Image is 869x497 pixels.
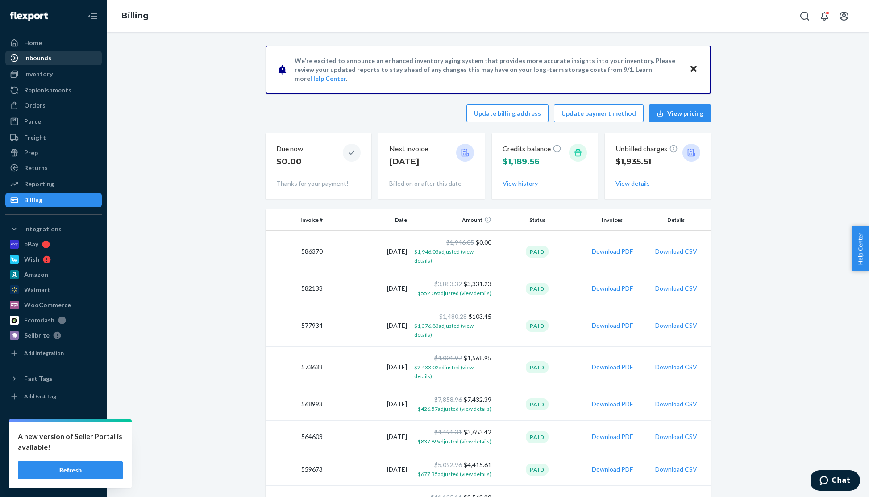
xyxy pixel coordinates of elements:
td: 564603 [266,421,327,453]
div: Add Fast Tag [24,393,56,400]
div: Inbounds [24,54,51,63]
div: Wish [24,255,39,264]
td: [DATE] [326,347,411,388]
a: Parcel [5,114,102,129]
div: Fast Tags [24,374,53,383]
td: $7,432.39 [411,388,495,421]
td: 577934 [266,305,327,347]
div: Prep [24,148,38,157]
div: Amazon [24,270,48,279]
a: Prep [5,146,102,160]
span: $837.89 adjusted (view details) [418,438,491,445]
button: Close [688,63,699,76]
button: Download CSV [655,465,697,474]
p: Billed on or after this date [389,179,474,188]
button: Update billing address [466,104,549,122]
div: Billing [24,196,42,205]
div: eBay [24,240,38,249]
p: Thanks for your payment! [276,179,361,188]
div: Walmart [24,285,50,294]
button: View pricing [649,104,711,122]
a: Inbounds [5,51,102,65]
a: Amazon [5,267,102,282]
td: [DATE] [326,305,411,347]
span: $426.57 adjusted (view details) [418,405,491,412]
p: Next invoice [389,144,428,154]
div: Paid [526,283,549,295]
a: Walmart [5,283,102,297]
p: $0.00 [276,156,303,167]
button: Talk to Support [5,442,102,456]
span: $1,480.28 [439,313,467,320]
p: Credits balance [503,144,561,154]
button: Download PDF [592,363,633,372]
span: $5,092.96 [434,461,462,468]
button: $2,433.02adjusted (view details) [414,363,491,380]
button: $552.09adjusted (view details) [418,288,491,297]
div: Replenishments [24,86,71,95]
button: Download CSV [655,247,697,256]
button: Download CSV [655,284,697,293]
td: 586370 [266,231,327,272]
span: $7,858.96 [434,396,462,403]
span: $1,376.83 adjusted (view details) [414,322,474,338]
a: Add Fast Tag [5,389,102,404]
div: Freight [24,133,46,142]
span: $4,001.97 [434,354,462,362]
a: Billing [121,11,149,21]
div: Home [24,38,42,47]
button: View history [503,179,538,188]
div: Paid [526,398,549,410]
td: 559673 [266,453,327,486]
a: Add Integration [5,346,102,360]
td: 582138 [266,272,327,305]
a: Home [5,36,102,50]
a: Billing [5,193,102,207]
td: [DATE] [326,272,411,305]
p: A new version of Seller Portal is available! [18,431,123,452]
span: $552.09 adjusted (view details) [418,290,491,297]
th: Details [645,209,711,231]
th: Status [495,209,579,231]
img: Flexport logo [10,12,48,21]
button: Give Feedback [5,472,102,486]
td: $1,568.95 [411,347,495,388]
div: Orders [24,101,46,110]
th: Invoice # [266,209,327,231]
button: Download PDF [592,321,633,330]
span: $677.35 adjusted (view details) [418,471,491,477]
a: Help Center [5,457,102,471]
div: Integrations [24,225,62,234]
span: $2,433.02 adjusted (view details) [414,364,474,380]
div: Sellbrite [24,331,50,340]
a: Freight [5,130,102,145]
th: Amount [411,209,495,231]
button: $1,376.83adjusted (view details) [414,321,491,339]
span: Help Center [852,226,869,271]
button: Close Navigation [84,7,102,25]
button: Download PDF [592,432,633,441]
a: WooCommerce [5,298,102,312]
span: $3,883.32 [434,280,462,288]
button: Download CSV [655,363,697,372]
button: Download PDF [592,465,633,474]
button: Download CSV [655,400,697,409]
td: $4,415.61 [411,453,495,486]
p: We're excited to announce an enhanced inventory aging system that provides more accurate insights... [295,56,681,83]
span: $4,491.31 [434,428,462,436]
div: Reporting [24,180,54,188]
div: Paid [526,431,549,443]
span: $1,189.56 [503,157,540,167]
button: Download PDF [592,247,633,256]
button: Open account menu [835,7,853,25]
iframe: Opens a widget where you can chat to one of our agents [811,470,860,493]
span: $1,946.05 adjusted (view details) [414,248,474,264]
a: Inventory [5,67,102,81]
div: Paid [526,464,549,476]
button: $677.35adjusted (view details) [418,469,491,478]
a: Wish [5,252,102,267]
a: Ecomdash [5,313,102,327]
td: 568993 [266,388,327,421]
button: Refresh [18,461,123,479]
